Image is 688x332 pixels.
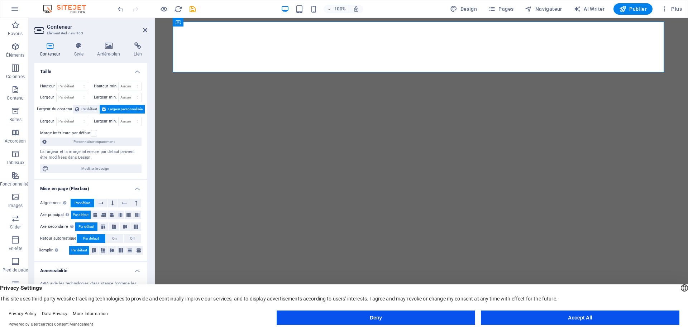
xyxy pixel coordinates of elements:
[124,234,141,243] button: Off
[78,222,94,231] span: Par défaut
[8,31,23,37] p: Favoris
[34,42,68,57] h4: Conteneur
[571,3,608,15] button: AI Writer
[40,222,75,231] label: Axe secondaire
[81,105,97,114] span: Par défaut
[40,234,77,243] label: Retour automatique
[47,24,147,30] h2: Conteneur
[10,224,21,230] p: Slider
[34,180,147,193] h4: Mise en page (Flexbox)
[661,5,682,13] span: Plus
[75,199,90,207] span: Par défaut
[117,5,125,13] i: Annuler : Ajouter un élément (Ctrl+Z)
[40,129,91,138] label: Marge intérieure par défaut
[159,5,168,13] button: Cliquez ici pour quitter le mode Aperçu et poursuivre l'édition.
[75,222,97,231] button: Par défaut
[71,199,94,207] button: Par défaut
[6,160,24,165] p: Tableaux
[40,84,56,88] label: Hauteur
[34,262,147,275] h4: Accessibilité
[106,234,123,243] button: On
[5,138,26,144] p: Accordéon
[188,5,197,13] i: Enregistrer (Ctrl+S)
[525,5,562,13] span: Navigateur
[40,199,71,207] label: Alignement
[71,211,91,219] button: Par défaut
[108,105,143,114] span: Largeur personnalisée
[49,138,139,146] span: Personnaliser espacement
[41,5,95,13] img: Editor Logo
[619,5,647,13] span: Publier
[324,5,349,13] button: 100%
[100,105,145,114] button: Largeur personnalisée
[188,5,197,13] button: save
[69,246,89,255] button: Par défaut
[488,5,513,13] span: Pages
[9,246,22,251] p: En-tête
[71,246,87,255] span: Par défaut
[68,42,92,57] h4: Style
[39,246,69,255] label: Remplir
[447,3,480,15] div: Design (Ctrl+Alt+Y)
[40,149,142,161] div: La largeur et la marge intérieure par défaut peuvent être modifiées dans Design.
[92,42,128,57] h4: Arrière-plan
[40,138,142,146] button: Personnaliser espacement
[40,119,56,123] label: Largeur
[334,5,346,13] h6: 100%
[73,105,99,114] button: Par défaut
[51,164,139,173] span: Modifier le design
[34,63,147,76] h4: Taille
[353,6,359,12] i: Lors du redimensionnement, ajuster automatiquement le niveau de zoom en fonction de l'appareil sé...
[174,5,182,13] button: reload
[77,234,105,243] button: Par défaut
[37,105,73,114] label: Largeur du contenu
[486,3,516,15] button: Pages
[94,84,118,88] label: Hauteur min.
[130,234,135,243] span: Off
[40,164,142,173] button: Modifier le design
[447,3,480,15] button: Design
[112,234,117,243] span: On
[6,52,24,58] p: Éléments
[7,95,24,101] p: Contenu
[613,3,653,15] button: Publier
[8,203,23,208] p: Images
[47,30,133,37] h3: Élément #ed-new-163
[83,234,99,243] span: Par défaut
[574,5,605,13] span: AI Writer
[40,211,71,219] label: Axe principal
[40,281,142,299] div: ARIA aide les technologies d'assistance (comme les lecteurs d'écran) à comprendre le rôle, l'état...
[6,74,25,80] p: Colonnes
[658,3,685,15] button: Plus
[3,267,28,273] p: Pied de page
[450,5,477,13] span: Design
[522,3,565,15] button: Navigateur
[128,42,147,57] h4: Lien
[116,5,125,13] button: undo
[40,95,56,99] label: Largeur
[73,211,89,219] span: Par défaut
[94,95,118,99] label: Largeur min.
[9,117,21,122] p: Boîtes
[94,119,118,123] label: Largeur min.
[174,5,182,13] i: Actualiser la page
